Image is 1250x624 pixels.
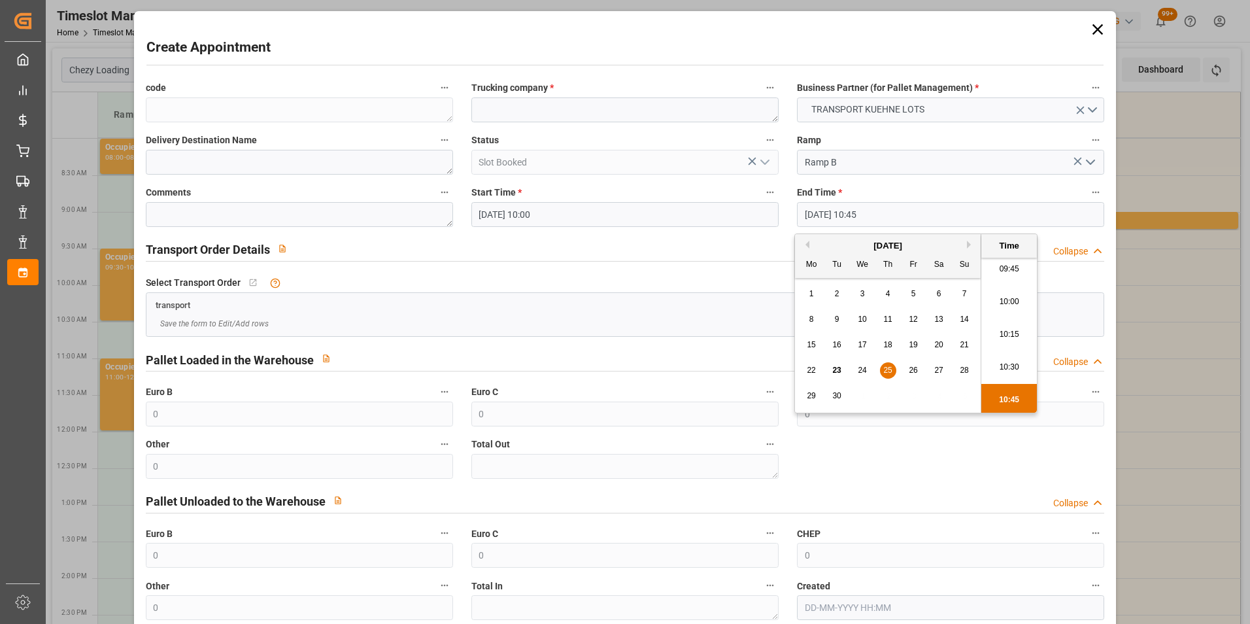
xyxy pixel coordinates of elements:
button: Business Partner (for Pallet Management) * [1087,79,1104,96]
span: 3 [860,289,865,298]
div: Time [985,239,1034,252]
div: Collapse [1053,355,1088,369]
span: End Time [797,186,842,199]
button: Other [436,436,453,453]
span: 8 [809,315,814,324]
button: Delivery Destination Name [436,131,453,148]
div: Choose Tuesday, September 30th, 2025 [829,388,845,404]
span: Status [471,133,499,147]
div: Choose Friday, September 12th, 2025 [905,311,922,328]
div: Fr [905,257,922,273]
div: Choose Monday, September 29th, 2025 [803,388,820,404]
div: Collapse [1053,245,1088,258]
button: CHEP [1087,525,1104,542]
span: 5 [911,289,916,298]
span: code [146,81,166,95]
span: 7 [962,289,967,298]
div: Choose Wednesday, September 24th, 2025 [854,362,871,379]
li: 09:45 [981,253,1037,286]
div: Su [956,257,973,273]
div: month 2025-09 [799,281,977,409]
li: 10:30 [981,351,1037,384]
div: Choose Friday, September 19th, 2025 [905,337,922,353]
span: Trucking company [471,81,554,95]
span: Euro B [146,527,173,541]
span: Delivery Destination Name [146,133,257,147]
input: DD-MM-YYYY HH:MM [471,202,779,227]
div: Choose Saturday, September 20th, 2025 [931,337,947,353]
span: 21 [960,340,968,349]
span: 10 [858,315,866,324]
div: Choose Saturday, September 13th, 2025 [931,311,947,328]
span: 12 [909,315,917,324]
span: Start Time [471,186,522,199]
button: Trucking company * [762,79,779,96]
span: Ramp [797,133,821,147]
div: Choose Thursday, September 4th, 2025 [880,286,896,302]
div: Sa [931,257,947,273]
span: TRANSPORT KUEHNE LOTS [805,103,931,116]
span: Total Out [471,438,510,451]
div: Mo [803,257,820,273]
div: Choose Monday, September 22nd, 2025 [803,362,820,379]
button: Euro C [762,525,779,542]
span: CHEP [797,527,820,541]
input: Type to search/select [471,150,779,175]
span: 4 [886,289,890,298]
input: DD-MM-YYYY HH:MM [797,595,1104,620]
span: Save the form to Edit/Add rows [160,318,269,330]
h2: Transport Order Details [146,241,270,258]
input: Type to search/select [797,150,1104,175]
div: Choose Wednesday, September 10th, 2025 [854,311,871,328]
li: 10:45 [981,384,1037,417]
span: Comments [146,186,191,199]
span: transport [156,300,190,310]
li: 10:00 [981,286,1037,319]
div: Choose Monday, September 8th, 2025 [803,311,820,328]
div: Th [880,257,896,273]
button: open menu [754,152,774,173]
span: 29 [807,391,815,400]
div: Choose Sunday, September 28th, 2025 [956,362,973,379]
div: Choose Wednesday, September 3rd, 2025 [854,286,871,302]
div: Choose Monday, September 1st, 2025 [803,286,820,302]
div: Choose Thursday, September 18th, 2025 [880,337,896,353]
span: 28 [960,366,968,375]
span: Other [146,580,169,593]
button: Next Month [967,241,975,249]
span: 24 [858,366,866,375]
div: Choose Thursday, September 25th, 2025 [880,362,896,379]
button: code [436,79,453,96]
span: Select Transport Order [146,276,241,290]
div: Choose Friday, September 5th, 2025 [905,286,922,302]
div: Choose Sunday, September 21st, 2025 [956,337,973,353]
h2: Pallet Loaded in the Warehouse [146,351,314,369]
div: Choose Saturday, September 27th, 2025 [931,362,947,379]
button: Euro C [762,383,779,400]
button: CHEP [1087,383,1104,400]
span: 1 [809,289,814,298]
button: Previous Month [802,241,809,249]
div: Choose Thursday, September 11th, 2025 [880,311,896,328]
span: Euro C [471,385,498,399]
span: Other [146,438,169,451]
div: Choose Wednesday, September 17th, 2025 [854,337,871,353]
button: Start Time * [762,184,779,201]
button: open menu [797,97,1104,122]
span: 16 [832,340,841,349]
a: transport [156,299,190,309]
div: Choose Sunday, September 14th, 2025 [956,311,973,328]
div: Collapse [1053,496,1088,510]
span: 22 [807,366,815,375]
li: 10:15 [981,319,1037,351]
button: Ramp [1087,131,1104,148]
div: Choose Friday, September 26th, 2025 [905,362,922,379]
span: 11 [883,315,892,324]
button: Euro B [436,383,453,400]
span: 6 [937,289,941,298]
span: 27 [934,366,943,375]
span: 19 [909,340,917,349]
button: Comments [436,184,453,201]
div: Choose Tuesday, September 9th, 2025 [829,311,845,328]
div: Tu [829,257,845,273]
